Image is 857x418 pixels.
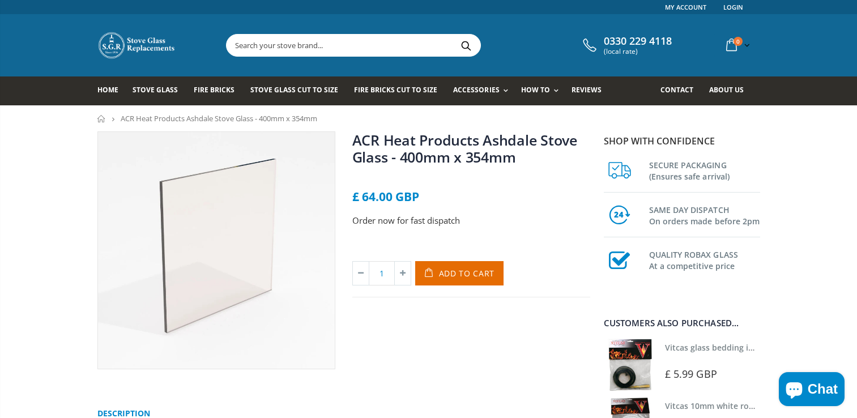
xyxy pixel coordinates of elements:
[121,113,317,123] span: ACR Heat Products Ashdale Stove Glass - 400mm x 354mm
[604,48,672,56] span: (local rate)
[722,34,752,56] a: 0
[453,76,513,105] a: Accessories
[97,31,177,59] img: Stove Glass Replacement
[775,372,848,409] inbox-online-store-chat: Shopify online store chat
[572,85,602,95] span: Reviews
[709,76,752,105] a: About us
[649,157,760,182] h3: SECURE PACKAGING (Ensures safe arrival)
[453,85,499,95] span: Accessories
[352,189,419,204] span: £ 64.00 GBP
[98,132,335,369] img: squarestoveglass_800x_crop_center.webp
[454,35,479,56] button: Search
[352,214,590,227] p: Order now for fast dispatch
[250,76,347,105] a: Stove Glass Cut To Size
[665,367,717,381] span: £ 5.99 GBP
[354,76,446,105] a: Fire Bricks Cut To Size
[352,130,577,167] a: ACR Heat Products Ashdale Stove Glass - 400mm x 354mm
[660,85,693,95] span: Contact
[250,85,338,95] span: Stove Glass Cut To Size
[194,85,234,95] span: Fire Bricks
[604,35,672,48] span: 0330 229 4118
[97,85,118,95] span: Home
[604,319,760,327] div: Customers also purchased...
[133,76,186,105] a: Stove Glass
[521,76,564,105] a: How To
[415,261,504,285] button: Add to Cart
[133,85,178,95] span: Stove Glass
[604,339,656,391] img: Vitcas stove glass bedding in tape
[439,268,495,279] span: Add to Cart
[649,202,760,227] h3: SAME DAY DISPATCH On orders made before 2pm
[97,115,106,122] a: Home
[649,247,760,272] h3: QUALITY ROBAX GLASS At a competitive price
[709,85,744,95] span: About us
[572,76,610,105] a: Reviews
[580,35,672,56] a: 0330 229 4118 (local rate)
[521,85,550,95] span: How To
[194,76,243,105] a: Fire Bricks
[660,76,702,105] a: Contact
[604,134,760,148] p: Shop with confidence
[734,37,743,46] span: 0
[227,35,607,56] input: Search your stove brand...
[97,76,127,105] a: Home
[354,85,437,95] span: Fire Bricks Cut To Size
